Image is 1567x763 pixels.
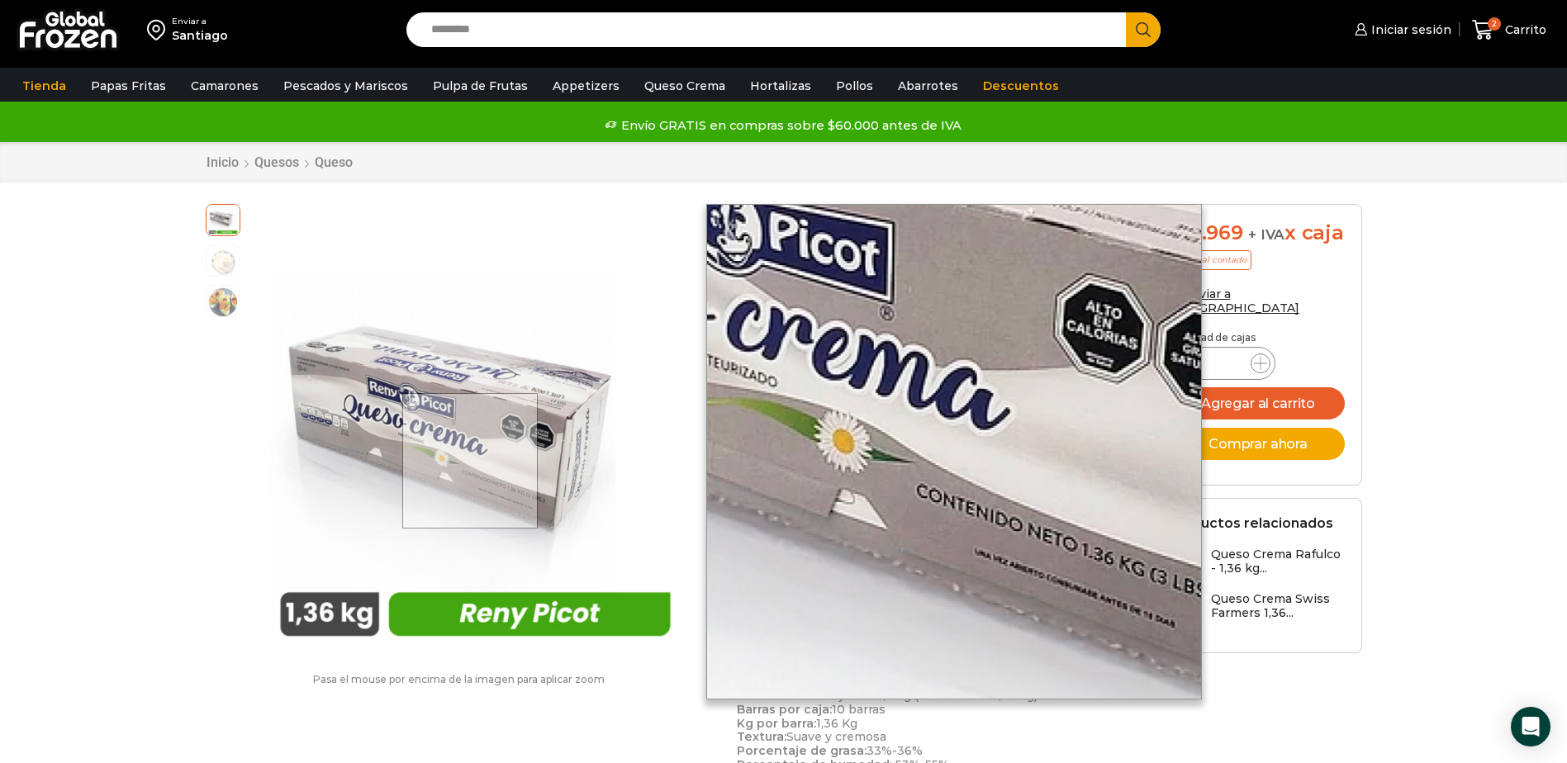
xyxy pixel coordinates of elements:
span: + IVA [1248,226,1284,243]
a: Pescados y Mariscos [275,70,416,102]
a: Quesos [254,154,300,170]
strong: Kg por barra: [737,716,816,731]
img: address-field-icon.svg [147,16,172,44]
bdi: 111.969 [1168,220,1243,244]
span: reny-picot [207,202,240,235]
a: 2 Carrito [1468,11,1550,50]
a: Pollos [828,70,881,102]
span: queso crema 2 [207,245,240,278]
div: Open Intercom Messenger [1511,707,1550,746]
a: Pulpa de Frutas [425,70,536,102]
a: Inicio [206,154,240,170]
span: Carrito [1501,21,1546,38]
p: Cantidad de cajas [1168,332,1345,344]
a: Appetizers [544,70,628,102]
a: Queso Crema Rafulco - 1,36 kg... [1168,547,1345,583]
span: 2 [1488,17,1501,31]
strong: Textura: [737,729,786,744]
a: Tienda [14,70,74,102]
a: Enviar a [GEOGRAPHIC_DATA] [1168,287,1300,315]
button: Comprar ahora [1168,428,1345,460]
nav: Breadcrumb [206,154,354,170]
a: Descuentos [975,70,1067,102]
p: Pasa el mouse por encima de la imagen para aplicar zoom [206,674,713,685]
a: Iniciar sesión [1351,13,1451,46]
a: Hortalizas [742,70,819,102]
strong: Barras por caja: [737,702,832,717]
input: Product quantity [1206,352,1237,375]
a: Queso Crema [636,70,734,102]
a: Camarones [183,70,267,102]
h2: Productos relacionados [1168,515,1333,531]
h3: Queso Crema Rafulco - 1,36 kg... [1211,547,1345,576]
button: Agregar al carrito [1168,387,1345,419]
div: Enviar a [172,16,228,27]
a: Queso Crema Swiss Farmers 1,36... [1168,592,1345,628]
h3: Queso Crema Swiss Farmers 1,36... [1211,592,1345,620]
a: Papas Fritas [83,70,174,102]
div: x caja [1168,221,1345,245]
div: Santiago [172,27,228,44]
span: salmon-ahumado-2 [207,286,240,319]
a: Abarrotes [890,70,966,102]
strong: Porcentaje de grasa: [737,743,867,758]
span: Iniciar sesión [1367,21,1451,38]
button: Search button [1126,12,1161,47]
p: Precio al contado [1168,250,1251,270]
a: Queso [314,154,354,170]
